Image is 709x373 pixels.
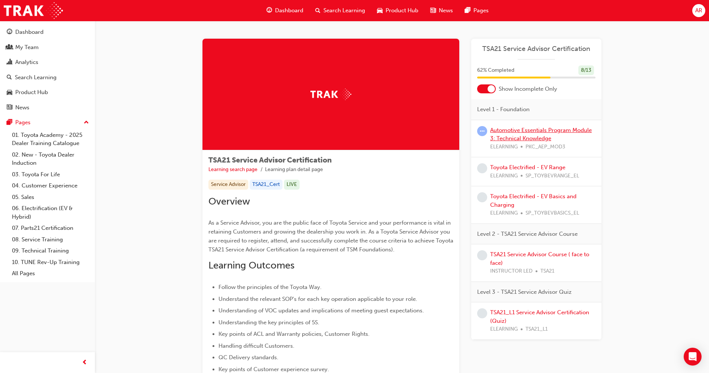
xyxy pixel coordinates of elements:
[208,260,294,271] span: Learning Outcomes
[477,250,487,260] span: learningRecordVerb_NONE-icon
[9,169,92,180] a: 03. Toyota For Life
[477,230,578,238] span: Level 2 - TSA21 Service Advisor Course
[490,164,565,171] a: Toyota Electrified - EV Range
[275,6,303,15] span: Dashboard
[490,267,533,276] span: INSTRUCTOR LED
[9,268,92,279] a: All Pages
[386,6,418,15] span: Product Hub
[15,28,44,36] div: Dashboard
[3,71,92,84] a: Search Learning
[15,103,29,112] div: News
[477,308,487,318] span: learningRecordVerb_NONE-icon
[526,172,579,180] span: SP_TOYBEVRANGE_EL
[3,55,92,69] a: Analytics
[218,284,322,290] span: Follow the principles of the Toyota Way.
[477,288,572,296] span: Level 3 - TSA21 Service Advisor Quiz
[3,101,92,115] a: News
[218,354,278,361] span: QC Delivery standards.
[477,192,487,202] span: learningRecordVerb_NONE-icon
[477,126,487,136] span: learningRecordVerb_ATTEMPT-icon
[3,41,92,54] a: My Team
[490,325,518,334] span: ELEARNING
[208,196,250,207] span: Overview
[15,58,38,67] div: Analytics
[261,3,309,18] a: guage-iconDashboard
[490,209,518,218] span: ELEARNING
[4,2,63,19] img: Trak
[490,172,518,180] span: ELEARNING
[7,74,12,81] span: search-icon
[9,234,92,245] a: 08. Service Training
[15,88,48,97] div: Product Hub
[218,296,417,302] span: Understand the relevant SOP's for each key operation applicable to your role.
[540,267,555,276] span: TSA21
[477,66,514,75] span: 62 % Completed
[424,3,459,18] a: news-iconNews
[490,309,589,324] a: TSA21_L1 Service Advisor Certification (Quiz)
[3,86,92,99] a: Product Hub
[526,143,565,151] span: PKC_AEP_MOD3
[526,209,579,218] span: SP_TOYBEVBASICS_EL
[9,192,92,203] a: 05. Sales
[9,245,92,257] a: 09. Technical Training
[473,6,489,15] span: Pages
[9,222,92,234] a: 07. Parts21 Certification
[284,180,300,190] div: LIVE
[490,193,577,208] a: Toyota Electrified - EV Basics and Charging
[82,358,87,367] span: prev-icon
[218,331,370,337] span: Key points of ACL and Warranty policies, Customer Rights.
[309,3,371,18] a: search-iconSearch Learning
[9,180,92,192] a: 04. Customer Experience
[3,116,92,129] button: Pages
[371,3,424,18] a: car-iconProduct Hub
[9,129,92,149] a: 01. Toyota Academy - 2025 Dealer Training Catalogue
[266,6,272,15] span: guage-icon
[84,118,89,128] span: up-icon
[208,166,258,173] a: Learning search page
[695,6,702,15] span: AR
[578,65,594,75] div: 8 / 13
[692,4,705,17] button: AR
[15,118,31,127] div: Pages
[315,6,320,15] span: search-icon
[465,6,470,15] span: pages-icon
[9,257,92,268] a: 10. TUNE Rev-Up Training
[7,119,12,126] span: pages-icon
[7,44,12,51] span: people-icon
[9,203,92,222] a: 06. Electrification (EV & Hybrid)
[439,6,453,15] span: News
[490,127,592,142] a: Automotive Essentials Program Module 3: Technical Knowledge
[7,59,12,66] span: chart-icon
[250,180,282,190] div: TSA21_Cert
[218,343,294,349] span: Handling difficult Customers.
[208,156,332,164] span: TSA21 Service Advisor Certification
[459,3,495,18] a: pages-iconPages
[310,89,351,100] img: Trak
[684,348,702,366] div: Open Intercom Messenger
[265,165,323,174] li: Learning plan detail page
[7,89,12,96] span: car-icon
[208,180,248,190] div: Service Advisor
[3,24,92,116] button: DashboardMy TeamAnalyticsSearch LearningProduct HubNews
[218,307,424,314] span: Understanding of VOC updates and implications of meeting guest expectations.
[9,149,92,169] a: 02. New - Toyota Dealer Induction
[218,366,329,373] span: Key points of Customer experience survey.
[490,143,518,151] span: ELEARNING
[218,319,319,326] span: Understanding the key principles of 5S.
[526,325,548,334] span: TSA21_L1
[208,219,455,253] span: As a Service Advisor, you are the public face of Toyota Service and your performance is vital in ...
[430,6,436,15] span: news-icon
[15,43,39,52] div: My Team
[377,6,383,15] span: car-icon
[323,6,365,15] span: Search Learning
[7,29,12,36] span: guage-icon
[490,251,589,266] a: TSA21 Service Advisor Course ( face to face)
[477,45,595,53] a: TSA21 Service Advisor Certification
[499,85,557,93] span: Show Incomplete Only
[7,104,12,111] span: news-icon
[477,105,530,114] span: Level 1 - Foundation
[3,25,92,39] a: Dashboard
[477,163,487,173] span: learningRecordVerb_NONE-icon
